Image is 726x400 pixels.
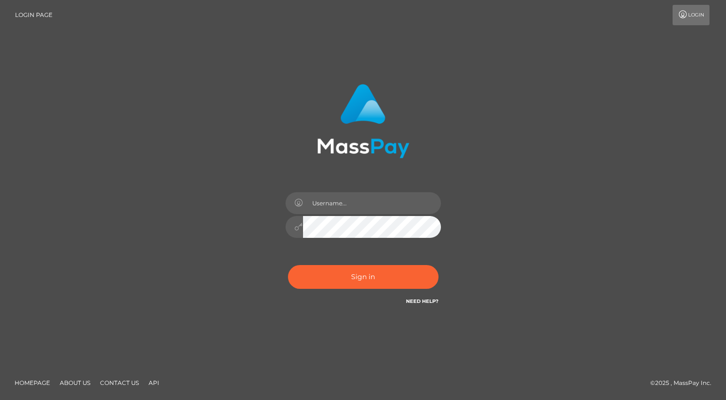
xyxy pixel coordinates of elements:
a: API [145,375,163,390]
a: About Us [56,375,94,390]
a: Contact Us [96,375,143,390]
a: Login [673,5,709,25]
input: Username... [303,192,441,214]
img: MassPay Login [317,84,409,158]
button: Sign in [288,265,439,289]
a: Login Page [15,5,52,25]
a: Homepage [11,375,54,390]
div: © 2025 , MassPay Inc. [650,378,719,388]
a: Need Help? [406,298,439,304]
